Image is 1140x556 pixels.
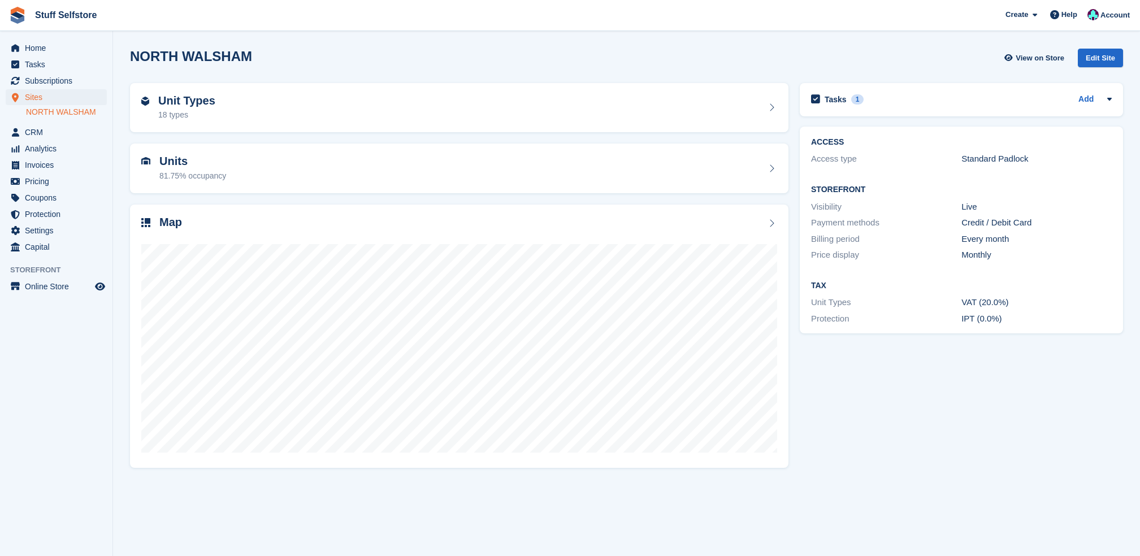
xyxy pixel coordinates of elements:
[811,216,961,229] div: Payment methods
[1061,9,1077,20] span: Help
[141,97,149,106] img: unit-type-icn-2b2737a686de81e16bb02015468b77c625bbabd49415b5ef34ead5e3b44a266d.svg
[130,49,252,64] h2: NORTH WALSHAM
[130,205,788,468] a: Map
[961,216,1112,229] div: Credit / Debit Card
[811,296,961,309] div: Unit Types
[1100,10,1130,21] span: Account
[25,173,93,189] span: Pricing
[1078,49,1123,72] a: Edit Site
[159,216,182,229] h2: Map
[25,73,93,89] span: Subscriptions
[26,107,107,118] a: NORTH WALSHAM
[25,190,93,206] span: Coupons
[6,206,107,222] a: menu
[25,279,93,294] span: Online Store
[851,94,864,105] div: 1
[25,124,93,140] span: CRM
[825,94,847,105] h2: Tasks
[811,312,961,325] div: Protection
[811,233,961,246] div: Billing period
[141,157,150,165] img: unit-icn-7be61d7bf1b0ce9d3e12c5938cc71ed9869f7b940bace4675aadf7bd6d80202e.svg
[10,264,112,276] span: Storefront
[1003,49,1069,67] a: View on Store
[9,7,26,24] img: stora-icon-8386f47178a22dfd0bd8f6a31ec36ba5ce8667c1dd55bd0f319d3a0aa187defe.svg
[25,223,93,238] span: Settings
[6,279,107,294] a: menu
[961,153,1112,166] div: Standard Padlock
[158,94,215,107] h2: Unit Types
[25,239,93,255] span: Capital
[130,144,788,193] a: Units 81.75% occupancy
[158,109,215,121] div: 18 types
[159,155,226,168] h2: Units
[961,296,1112,309] div: VAT (20.0%)
[961,312,1112,325] div: IPT (0.0%)
[6,190,107,206] a: menu
[811,201,961,214] div: Visibility
[25,206,93,222] span: Protection
[811,249,961,262] div: Price display
[6,223,107,238] a: menu
[31,6,101,24] a: Stuff Selfstore
[811,138,1112,147] h2: ACCESS
[6,73,107,89] a: menu
[6,239,107,255] a: menu
[1087,9,1099,20] img: Simon Gardner
[1078,49,1123,67] div: Edit Site
[141,218,150,227] img: map-icn-33ee37083ee616e46c38cad1a60f524a97daa1e2b2c8c0bc3eb3415660979fc1.svg
[6,89,107,105] a: menu
[811,153,961,166] div: Access type
[6,124,107,140] a: menu
[130,83,788,133] a: Unit Types 18 types
[1078,93,1094,106] a: Add
[25,141,93,157] span: Analytics
[25,157,93,173] span: Invoices
[1005,9,1028,20] span: Create
[6,141,107,157] a: menu
[93,280,107,293] a: Preview store
[6,57,107,72] a: menu
[811,281,1112,290] h2: Tax
[1016,53,1064,64] span: View on Store
[25,57,93,72] span: Tasks
[6,173,107,189] a: menu
[6,40,107,56] a: menu
[961,233,1112,246] div: Every month
[25,40,93,56] span: Home
[961,249,1112,262] div: Monthly
[25,89,93,105] span: Sites
[6,157,107,173] a: menu
[811,185,1112,194] h2: Storefront
[961,201,1112,214] div: Live
[159,170,226,182] div: 81.75% occupancy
